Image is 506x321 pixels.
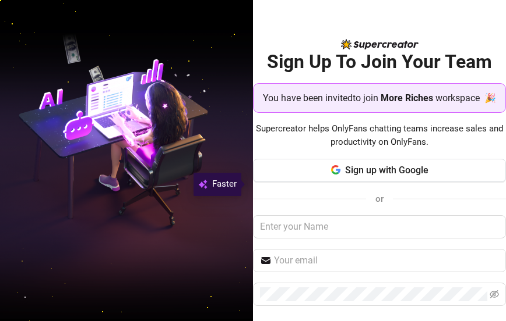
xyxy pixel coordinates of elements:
span: eye-invisible [490,290,499,299]
button: Sign up with Google [253,159,506,182]
strong: More Riches [381,92,433,104]
span: Supercreator helps OnlyFans chatting teams increase sales and productivity on OnlyFans. [253,122,506,149]
span: Sign up with Google [345,165,428,176]
span: You have been invited to join [263,91,378,105]
input: Your email [274,254,499,267]
img: logo-BBDzfeDw.svg [341,39,419,49]
img: svg%3e [198,177,208,191]
input: Enter your Name [253,215,506,238]
span: Faster [212,177,237,191]
span: workspace 🎉 [435,91,496,105]
span: or [375,194,384,204]
h2: Sign Up To Join Your Team [253,50,506,74]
